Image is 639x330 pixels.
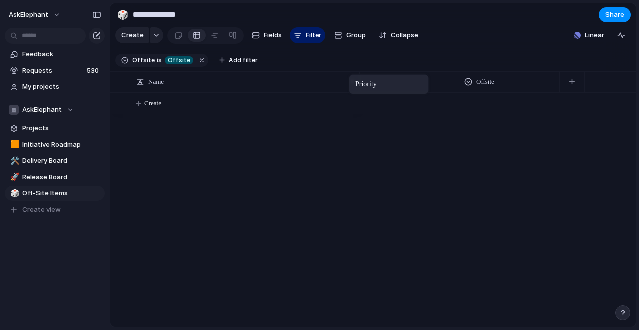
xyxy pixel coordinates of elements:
[10,171,17,183] div: 🚀
[121,30,144,40] span: Create
[346,30,366,40] span: Group
[599,7,631,22] button: Share
[22,105,62,115] span: AskElephant
[132,56,155,65] span: Offsite
[9,188,19,198] button: 🎲
[5,153,105,168] a: 🛠️Delivery Board
[375,27,422,43] button: Collapse
[22,49,101,59] span: Feedback
[248,27,286,43] button: Fields
[10,155,17,167] div: 🛠️
[213,53,264,67] button: Add filter
[168,56,190,65] span: Offsite
[9,140,19,150] button: 🟧
[229,56,258,65] span: Add filter
[570,28,608,43] button: Linear
[5,186,105,201] a: 🎲Off-Site Items
[5,121,105,136] a: Projects
[5,79,105,94] a: My projects
[391,30,418,40] span: Collapse
[355,80,422,88] div: Priority
[605,10,624,20] span: Share
[163,55,195,66] button: Offsite
[5,63,105,78] a: Requests530
[22,172,101,182] span: Release Board
[5,47,105,62] a: Feedback
[9,10,48,20] span: AskElephant
[5,170,105,185] a: 🚀Release Board
[22,140,101,150] span: Initiative Roadmap
[9,172,19,182] button: 🚀
[10,139,17,150] div: 🟧
[87,66,101,76] span: 530
[22,66,84,76] span: Requests
[5,137,105,152] a: 🟧Initiative Roadmap
[117,8,128,21] div: 🎲
[115,27,149,43] button: Create
[22,188,101,198] span: Off-Site Items
[476,77,494,87] span: Offsite
[306,30,321,40] span: Filter
[585,30,604,40] span: Linear
[148,77,164,87] span: Name
[264,30,282,40] span: Fields
[9,156,19,166] button: 🛠️
[157,56,162,65] span: is
[115,7,131,23] button: 🎲
[329,27,371,43] button: Group
[22,123,101,133] span: Projects
[22,205,61,215] span: Create view
[144,98,161,108] span: Create
[5,102,105,117] button: AskElephant
[155,55,164,66] button: is
[22,156,101,166] span: Delivery Board
[4,7,66,23] button: AskElephant
[22,82,101,92] span: My projects
[5,202,105,217] button: Create view
[290,27,325,43] button: Filter
[10,188,17,199] div: 🎲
